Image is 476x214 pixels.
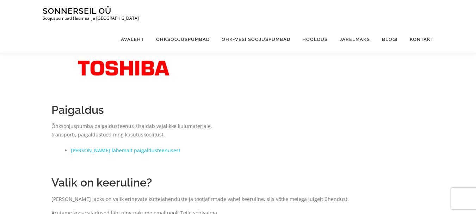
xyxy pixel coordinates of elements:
[71,147,180,154] a: [PERSON_NAME] lähemalt paigaldusteenusest
[43,16,139,21] p: Soojuspumbad Hiiumaal ja [GEOGRAPHIC_DATA]
[296,26,334,53] a: Hooldus
[404,26,434,53] a: Kontakt
[115,26,150,53] a: Avaleht
[51,122,231,139] p: Õhksoojuspumba paigaldusteenus sisaldab vajalikke kulumaterjale, transporti, paigaldustööd ning k...
[51,103,231,117] h2: Paigaldus
[216,26,296,53] a: Õhk-vesi soojuspumbad
[43,6,111,16] a: Sonnerseil OÜ
[51,176,425,189] h2: Valik on keeruline?
[150,26,216,53] a: Õhksoojuspumbad
[376,26,404,53] a: Blogi
[334,26,376,53] a: Järelmaks
[51,195,425,203] p: [PERSON_NAME] jaoks on valik erinevate küttelahenduste ja tootjafirmade vahel keeruline, siis võt...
